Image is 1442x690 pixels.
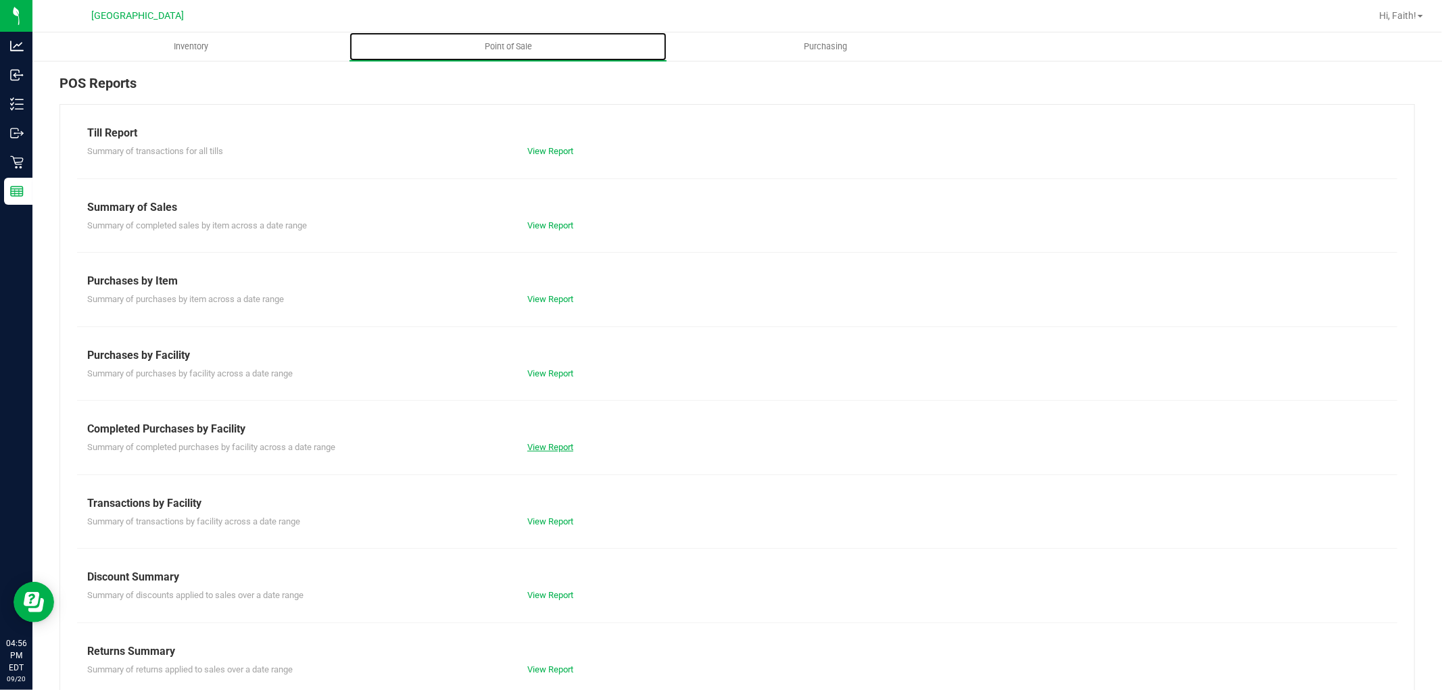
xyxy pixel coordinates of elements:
div: Purchases by Item [87,273,1387,289]
p: 09/20 [6,674,26,684]
inline-svg: Reports [10,184,24,198]
a: View Report [527,220,573,230]
a: View Report [527,368,573,378]
inline-svg: Outbound [10,126,24,140]
iframe: Resource center [14,582,54,622]
span: Summary of purchases by facility across a date range [87,368,293,378]
span: Summary of returns applied to sales over a date range [87,664,293,674]
div: Completed Purchases by Facility [87,421,1387,437]
a: Purchasing [667,32,984,61]
span: Summary of completed purchases by facility across a date range [87,442,335,452]
inline-svg: Inventory [10,97,24,111]
inline-svg: Inbound [10,68,24,82]
a: View Report [527,442,573,452]
a: View Report [527,294,573,304]
span: Inventory [155,41,226,53]
span: Hi, Faith! [1379,10,1416,21]
a: Inventory [32,32,350,61]
div: Returns Summary [87,643,1387,660]
span: Point of Sale [466,41,550,53]
span: Summary of discounts applied to sales over a date range [87,590,304,600]
a: View Report [527,516,573,526]
div: Summary of Sales [87,199,1387,216]
div: Till Report [87,125,1387,141]
inline-svg: Retail [10,155,24,169]
span: Summary of completed sales by item across a date range [87,220,307,230]
div: Discount Summary [87,569,1387,585]
inline-svg: Analytics [10,39,24,53]
span: [GEOGRAPHIC_DATA] [92,10,185,22]
a: View Report [527,590,573,600]
div: Purchases by Facility [87,347,1387,364]
div: Transactions by Facility [87,495,1387,512]
a: View Report [527,664,573,674]
a: Point of Sale [350,32,667,61]
span: Summary of transactions by facility across a date range [87,516,300,526]
span: Summary of purchases by item across a date range [87,294,284,304]
a: View Report [527,146,573,156]
span: Purchasing [786,41,865,53]
div: POS Reports [59,73,1415,104]
span: Summary of transactions for all tills [87,146,223,156]
p: 04:56 PM EDT [6,637,26,674]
